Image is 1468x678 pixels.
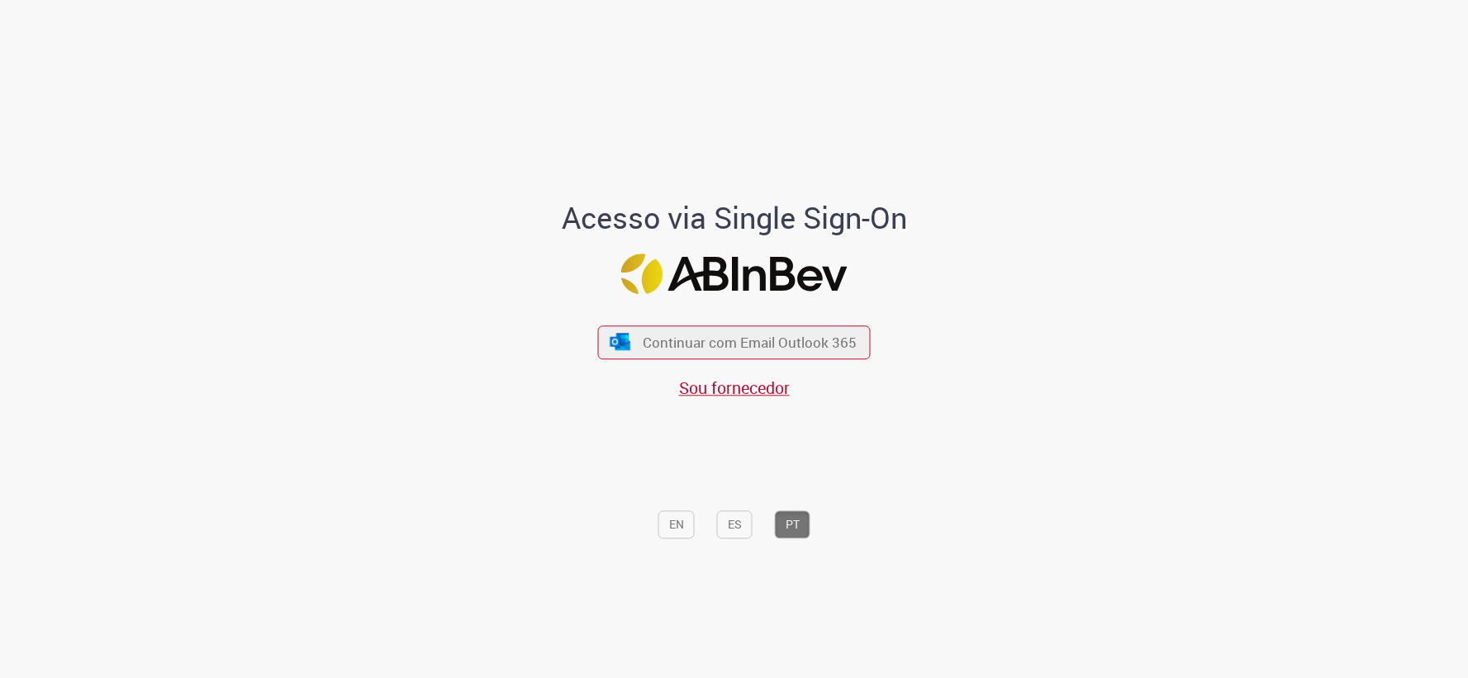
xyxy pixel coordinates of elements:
button: PT [775,510,810,538]
button: ícone Azure/Microsoft 360 Continuar com Email Outlook 365 [598,325,871,359]
span: Continuar com Email Outlook 365 [643,333,857,352]
button: ES [717,510,753,538]
button: EN [658,510,695,538]
img: ícone Azure/Microsoft 360 [608,333,631,350]
a: Sou fornecedor [679,377,790,399]
img: Logo ABInBev [621,254,848,295]
h1: Acesso via Single Sign-On [505,202,963,235]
